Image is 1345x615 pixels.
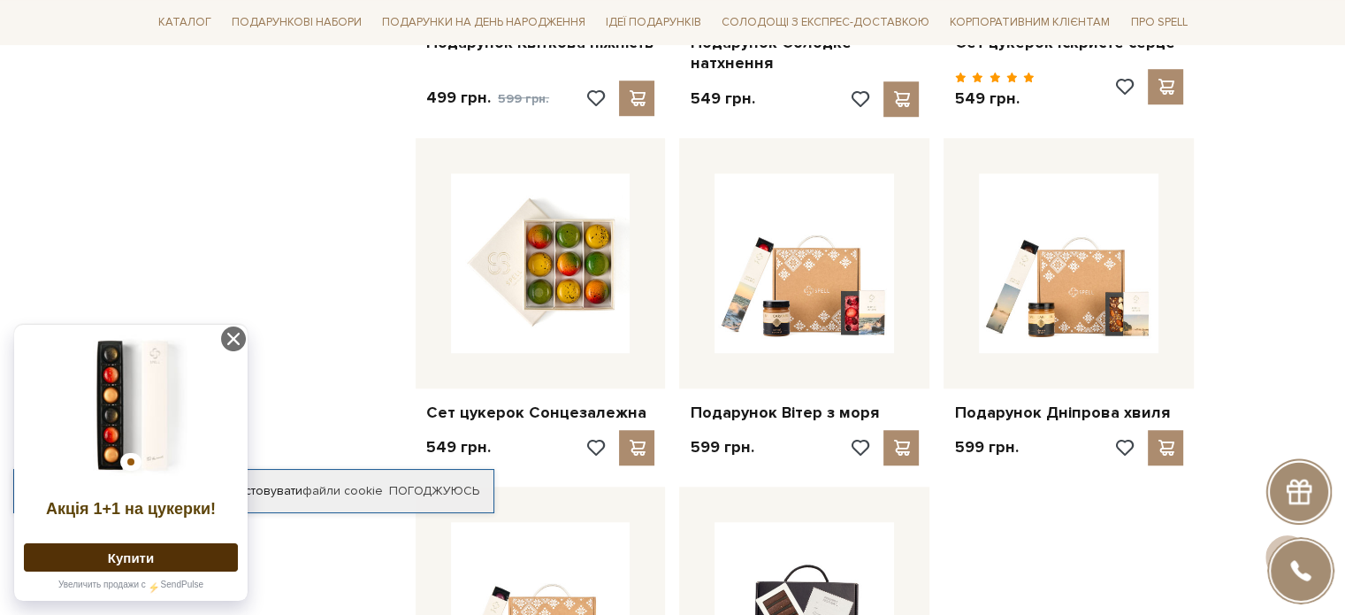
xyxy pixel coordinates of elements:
[690,403,919,423] a: Подарунок Вітер з моря
[599,9,708,36] span: Ідеї подарунків
[954,88,1035,109] p: 549 грн.
[426,88,549,109] p: 499 грн.
[426,403,655,423] a: Сет цукерок Сонцезалежна
[151,9,218,36] span: Каталог
[302,483,383,498] a: файли cookie
[1123,9,1194,36] span: Про Spell
[954,403,1183,423] a: Подарунок Дніпрова хвиля
[498,91,549,106] span: 599 грн.
[715,7,936,37] a: Солодощі з експрес-доставкою
[14,483,493,499] div: Я дозволяю [DOMAIN_NAME] використовувати
[943,7,1117,37] a: Корпоративним клієнтам
[690,437,753,457] p: 599 грн.
[225,9,369,36] span: Подарункові набори
[690,88,754,109] p: 549 грн.
[375,9,592,36] span: Подарунки на День народження
[426,437,491,457] p: 549 грн.
[954,437,1018,457] p: 599 грн.
[389,483,479,499] a: Погоджуюсь
[690,33,919,74] a: Подарунок Солодке натхнення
